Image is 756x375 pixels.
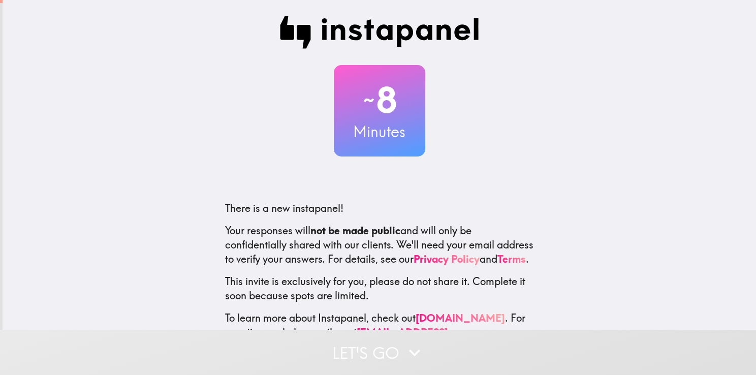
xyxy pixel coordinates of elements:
p: Your responses will and will only be confidentially shared with our clients. We'll need your emai... [225,224,534,266]
b: not be made public [310,224,400,237]
a: [DOMAIN_NAME] [416,311,505,324]
span: There is a new instapanel! [225,202,343,214]
a: Privacy Policy [414,253,480,265]
p: This invite is exclusively for you, please do not share it. Complete it soon because spots are li... [225,274,534,303]
img: Instapanel [280,16,479,49]
h2: 8 [334,79,425,121]
a: Terms [497,253,526,265]
p: To learn more about Instapanel, check out . For questions or help, email us at . [225,311,534,354]
h3: Minutes [334,121,425,142]
span: ~ [362,85,376,115]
